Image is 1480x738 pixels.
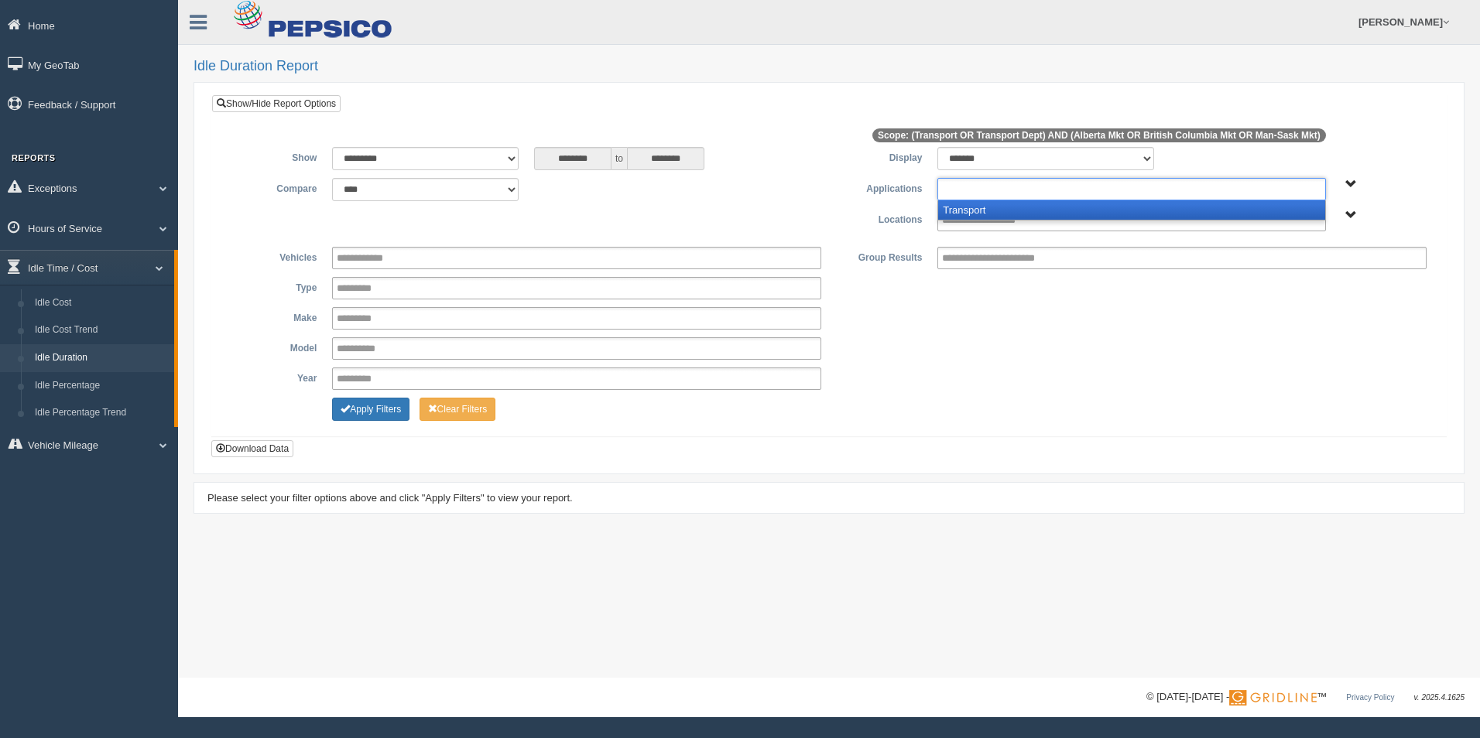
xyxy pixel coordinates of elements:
[224,337,324,356] label: Model
[829,209,930,227] label: Locations
[420,398,496,421] button: Change Filter Options
[224,367,324,386] label: Year
[28,344,174,372] a: Idle Duration
[829,147,930,166] label: Display
[224,178,324,196] label: Compare
[224,247,324,265] label: Vehicles
[224,147,324,166] label: Show
[28,289,174,317] a: Idle Cost
[212,95,341,112] a: Show/Hide Report Options
[194,59,1465,74] h2: Idle Duration Report
[1346,693,1394,702] a: Privacy Policy
[612,147,627,170] span: to
[28,316,174,344] a: Idle Cost Trend
[207,492,573,504] span: Please select your filter options above and click "Apply Filters" to view your report.
[938,200,1324,220] li: Transport
[829,178,930,196] label: Applications
[1146,689,1465,706] div: © [DATE]-[DATE] - ™
[872,128,1326,142] span: Scope: (Transport OR Transport Dept) AND (Alberta Mkt OR British Columbia Mkt OR Man-Sask Mkt)
[224,277,324,296] label: Type
[1414,693,1465,702] span: v. 2025.4.1625
[1229,690,1317,706] img: Gridline
[211,440,293,457] button: Download Data
[829,247,930,265] label: Group Results
[224,307,324,326] label: Make
[28,372,174,400] a: Idle Percentage
[28,399,174,427] a: Idle Percentage Trend
[332,398,409,421] button: Change Filter Options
